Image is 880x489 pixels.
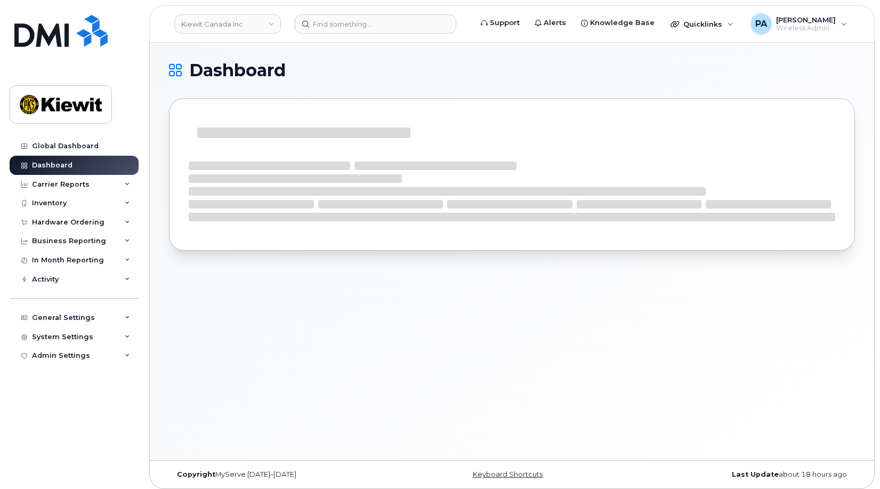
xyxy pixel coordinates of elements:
a: Keyboard Shortcuts [473,470,543,478]
strong: Copyright [177,470,215,478]
strong: Last Update [732,470,779,478]
div: MyServe [DATE]–[DATE] [169,470,398,479]
div: about 18 hours ago [626,470,855,479]
span: Dashboard [189,62,286,78]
